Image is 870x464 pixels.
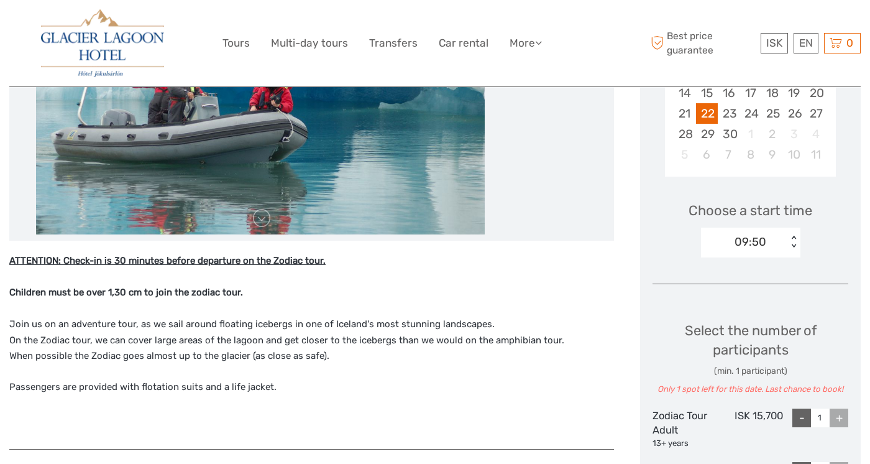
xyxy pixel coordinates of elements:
div: (min. 1 participant) [652,365,848,378]
span: ISK [766,37,782,49]
a: Transfers [369,34,418,52]
div: + [830,409,848,427]
div: ISK 15,700 [718,409,783,450]
div: Choose Saturday, September 27th, 2025 [805,103,826,124]
div: Choose Sunday, September 14th, 2025 [674,83,695,103]
div: Choose Wednesday, September 17th, 2025 [739,83,761,103]
div: Choose Friday, September 26th, 2025 [783,103,805,124]
p: Passengers are provided with flotation suits and a life jacket. [9,379,614,396]
div: < > [788,236,799,249]
div: - [792,409,811,427]
div: Choose Friday, September 19th, 2025 [783,83,805,103]
div: Choose Friday, October 10th, 2025 [783,144,805,165]
div: 13+ years [652,438,718,450]
a: Car rental [439,34,488,52]
div: Choose Thursday, September 18th, 2025 [761,83,783,103]
img: 2790-86ba44ba-e5e5-4a53-8ab7-28051417b7bc_logo_big.jpg [41,9,164,77]
strong: ATTENTION: Check-in is 30 minutes before departure on the Zodiac tour. [9,255,326,266]
div: Choose Monday, September 22nd, 2025 [696,103,718,124]
div: Not available Wednesday, October 1st, 2025 [739,124,761,144]
div: Select the number of participants [652,321,848,396]
div: Choose Thursday, September 25th, 2025 [761,103,783,124]
div: EN [794,33,818,53]
span: 0 [845,37,855,49]
div: Choose Monday, September 29th, 2025 [696,124,718,144]
a: Multi-day tours [271,34,348,52]
div: Choose Wednesday, September 24th, 2025 [739,103,761,124]
div: Not available Friday, October 3rd, 2025 [783,124,805,144]
div: Not available Saturday, October 4th, 2025 [805,124,826,144]
p: We're away right now. Please check back later! [17,22,140,32]
div: Choose Saturday, September 20th, 2025 [805,83,826,103]
a: More [510,34,542,52]
button: Open LiveChat chat widget [143,19,158,34]
div: Zodiac Tour Adult [652,409,718,450]
div: Choose Tuesday, September 23rd, 2025 [718,103,739,124]
div: Choose Monday, October 6th, 2025 [696,144,718,165]
strong: Children must be over 1,30 cm to join the zodiac tour. [9,287,243,298]
div: Choose Monday, September 15th, 2025 [696,83,718,103]
div: Choose Sunday, September 28th, 2025 [674,124,695,144]
div: Choose Thursday, October 9th, 2025 [761,144,783,165]
div: Choose Tuesday, September 16th, 2025 [718,83,739,103]
div: Only 1 spot left for this date. Last chance to book! [652,384,848,396]
div: Choose Tuesday, September 30th, 2025 [718,124,739,144]
div: 09:50 [735,234,766,250]
div: month 2025-09 [669,41,831,165]
a: Tours [222,34,250,52]
p: Join us on an adventure tour, as we sail around floating icebergs in one of Iceland's most stunni... [9,253,614,364]
div: Choose Saturday, October 11th, 2025 [805,144,826,165]
div: Choose Wednesday, October 8th, 2025 [739,144,761,165]
span: Choose a start time [689,201,812,220]
div: Choose Thursday, October 2nd, 2025 [761,124,783,144]
div: Not available Sunday, October 5th, 2025 [674,144,695,165]
div: Choose Tuesday, October 7th, 2025 [718,144,739,165]
div: Choose Sunday, September 21st, 2025 [674,103,695,124]
span: Best price guarantee [648,29,758,57]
